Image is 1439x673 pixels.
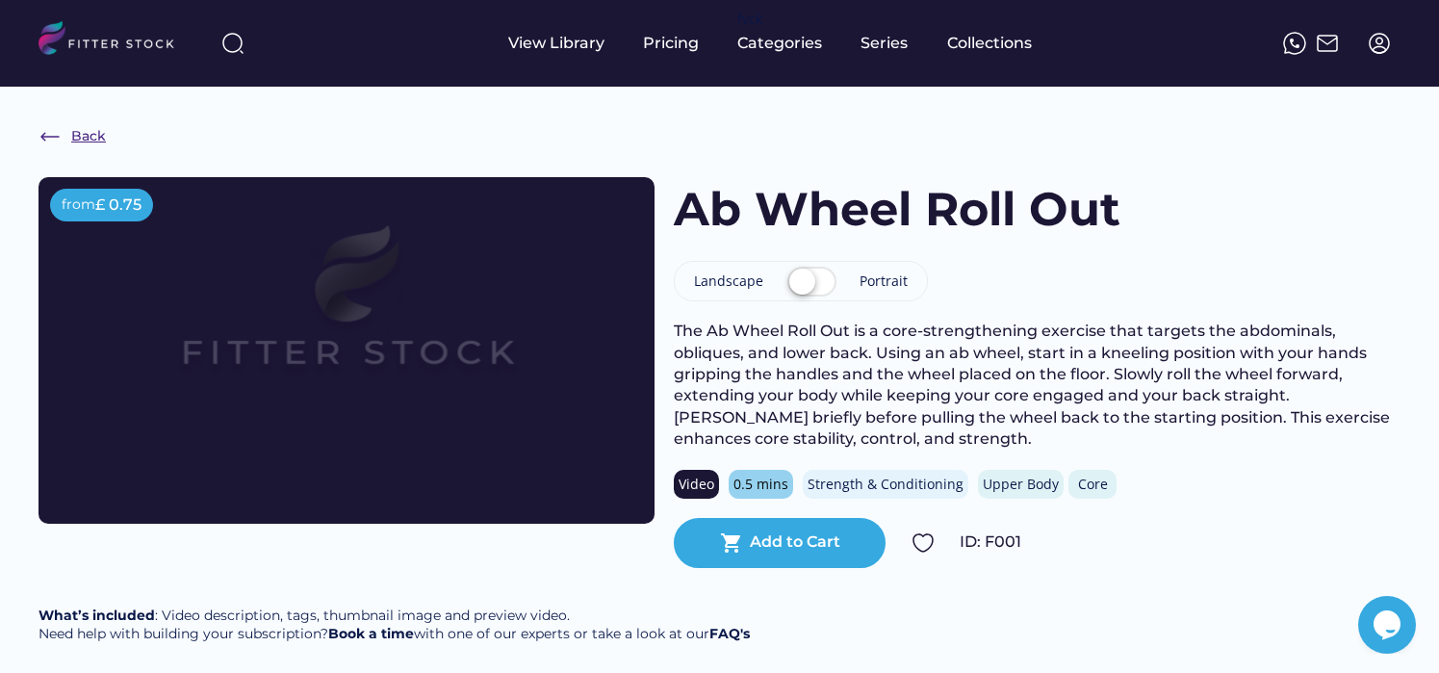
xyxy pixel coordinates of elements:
h1: Ab Wheel Roll Out [674,177,1120,242]
div: Landscape [694,272,763,291]
div: fvck [737,10,762,29]
div: Upper Body [983,475,1059,494]
img: meteor-icons_whatsapp%20%281%29.svg [1283,32,1306,55]
iframe: chat widget [1358,596,1420,654]
div: £ 0.75 [95,194,141,216]
img: search-normal%203.svg [221,32,244,55]
img: Frame%2079%20%281%29.svg [100,177,593,454]
a: Book a time [328,625,414,642]
div: Pricing [643,33,699,54]
img: Frame%20%286%29.svg [39,125,62,148]
div: Categories [737,33,822,54]
img: profile-circle.svg [1368,32,1391,55]
img: Group%201000002324.svg [912,531,935,555]
div: Series [861,33,909,54]
div: The Ab Wheel Roll Out is a core-strengthening exercise that targets the abdominals, obliques, and... [674,321,1400,450]
div: Core [1073,475,1112,494]
div: Video [679,475,714,494]
img: LOGO.svg [39,21,191,61]
div: Portrait [860,272,908,291]
div: Add to Cart [750,531,840,553]
a: FAQ's [709,625,750,642]
div: : Video description, tags, thumbnail image and preview video. Need help with building your subscr... [39,607,750,644]
div: 0.5 mins [733,475,788,494]
div: Strength & Conditioning [808,475,964,494]
strong: What’s included [39,607,155,624]
div: from [62,195,95,215]
div: Collections [947,33,1032,54]
div: Back [71,127,106,146]
img: Frame%2051.svg [1316,32,1339,55]
button: shopping_cart [720,531,743,555]
div: View Library [508,33,604,54]
div: ID: F001 [960,531,1400,553]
